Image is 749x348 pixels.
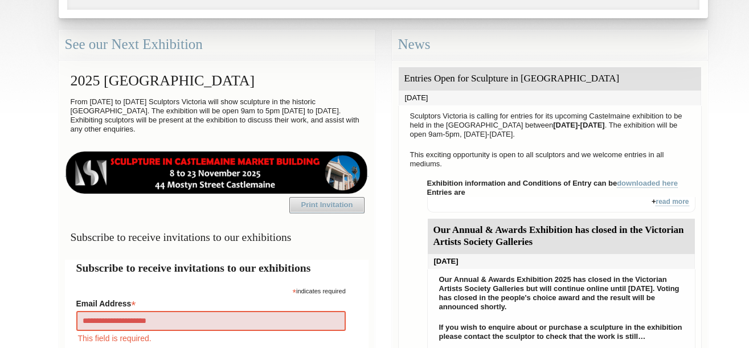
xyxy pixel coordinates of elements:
[65,152,369,194] img: castlemaine-ldrbd25v2.png
[433,272,689,314] p: Our Annual & Awards Exhibition 2025 has closed in the Victorian Artists Society Galleries but wil...
[617,179,678,188] a: downloaded here
[656,198,689,206] a: read more
[427,179,678,188] strong: Exhibition information and Conditions of Entry can be
[399,67,701,91] div: Entries Open for Sculpture in [GEOGRAPHIC_DATA]
[65,226,369,248] h3: Subscribe to receive invitations to our exhibitions
[76,260,357,276] h2: Subscribe to receive invitations to our exhibitions
[404,148,695,171] p: This exciting opportunity is open to all sculptors and we welcome entries in all mediums.
[428,219,695,254] div: Our Annual & Awards Exhibition has closed in the Victorian Artists Society Galleries
[404,109,695,142] p: Sculptors Victoria is calling for entries for its upcoming Castelmaine exhibition to be held in t...
[427,197,695,212] div: +
[65,67,369,95] h2: 2025 [GEOGRAPHIC_DATA]
[399,91,701,105] div: [DATE]
[428,254,695,269] div: [DATE]
[433,320,689,344] p: If you wish to enquire about or purchase a sculpture in the exhibition please contact the sculpto...
[392,30,708,60] div: News
[553,121,605,129] strong: [DATE]-[DATE]
[65,95,369,137] p: From [DATE] to [DATE] Sculptors Victoria will show sculpture in the historic [GEOGRAPHIC_DATA]. T...
[59,30,375,60] div: See our Next Exhibition
[289,197,365,213] a: Print Invitation
[76,285,346,296] div: indicates required
[76,296,346,309] label: Email Address
[76,332,346,345] div: This field is required.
